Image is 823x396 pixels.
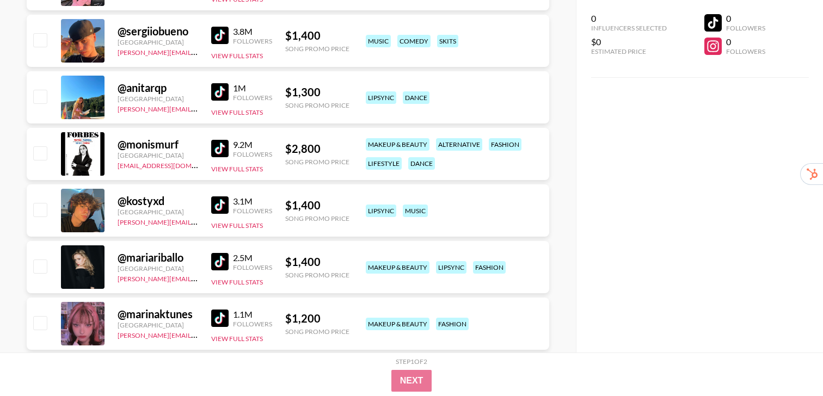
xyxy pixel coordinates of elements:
[591,47,667,55] div: Estimated Price
[285,142,349,156] div: $ 2,800
[118,251,198,264] div: @ mariariballo
[118,216,279,226] a: [PERSON_NAME][EMAIL_ADDRESS][DOMAIN_NAME]
[118,194,198,208] div: @ kostyxd
[489,138,521,151] div: fashion
[118,38,198,46] div: [GEOGRAPHIC_DATA]
[366,157,402,170] div: lifestyle
[118,208,198,216] div: [GEOGRAPHIC_DATA]
[726,47,765,55] div: Followers
[397,35,431,47] div: comedy
[436,138,482,151] div: alternative
[285,199,349,212] div: $ 1,400
[285,101,349,109] div: Song Promo Price
[118,159,227,170] a: [EMAIL_ADDRESS][DOMAIN_NAME]
[211,52,263,60] button: View Full Stats
[285,158,349,166] div: Song Promo Price
[118,264,198,273] div: [GEOGRAPHIC_DATA]
[726,13,765,24] div: 0
[366,261,429,274] div: makeup & beauty
[366,91,396,104] div: lipsync
[233,26,272,37] div: 3.8M
[211,253,229,270] img: TikTok
[233,83,272,94] div: 1M
[118,95,198,103] div: [GEOGRAPHIC_DATA]
[118,81,198,95] div: @ anitarqp
[396,357,427,366] div: Step 1 of 2
[591,36,667,47] div: $0
[285,29,349,42] div: $ 1,400
[211,140,229,157] img: TikTok
[285,271,349,279] div: Song Promo Price
[726,24,765,32] div: Followers
[285,85,349,99] div: $ 1,300
[285,214,349,222] div: Song Promo Price
[233,139,272,150] div: 9.2M
[118,46,279,57] a: [PERSON_NAME][EMAIL_ADDRESS][DOMAIN_NAME]
[211,196,229,214] img: TikTok
[233,207,272,215] div: Followers
[211,165,263,173] button: View Full Stats
[285,327,349,336] div: Song Promo Price
[436,261,466,274] div: lipsync
[366,318,429,330] div: makeup & beauty
[408,157,435,170] div: dance
[233,150,272,158] div: Followers
[118,273,279,283] a: [PERSON_NAME][EMAIL_ADDRESS][DOMAIN_NAME]
[118,138,198,151] div: @ monismurf
[366,138,429,151] div: makeup & beauty
[473,261,506,274] div: fashion
[211,108,263,116] button: View Full Stats
[591,24,667,32] div: Influencers Selected
[437,35,458,47] div: skits
[391,370,432,392] button: Next
[366,35,391,47] div: music
[285,255,349,269] div: $ 1,400
[233,263,272,271] div: Followers
[403,205,428,217] div: music
[118,321,198,329] div: [GEOGRAPHIC_DATA]
[233,252,272,263] div: 2.5M
[211,83,229,101] img: TikTok
[591,13,667,24] div: 0
[211,310,229,327] img: TikTok
[285,45,349,53] div: Song Promo Price
[233,309,272,320] div: 1.1M
[211,335,263,343] button: View Full Stats
[726,36,765,47] div: 0
[211,27,229,44] img: TikTok
[436,318,469,330] div: fashion
[211,278,263,286] button: View Full Stats
[118,151,198,159] div: [GEOGRAPHIC_DATA]
[211,221,263,230] button: View Full Stats
[403,91,429,104] div: dance
[118,307,198,321] div: @ marinaktunes
[118,103,279,113] a: [PERSON_NAME][EMAIL_ADDRESS][DOMAIN_NAME]
[285,312,349,325] div: $ 1,200
[118,24,198,38] div: @ sergiiobueno
[769,342,810,383] iframe: Drift Widget Chat Controller
[233,196,272,207] div: 3.1M
[233,94,272,102] div: Followers
[233,37,272,45] div: Followers
[366,205,396,217] div: lipsync
[118,329,279,339] a: [PERSON_NAME][EMAIL_ADDRESS][DOMAIN_NAME]
[233,320,272,328] div: Followers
